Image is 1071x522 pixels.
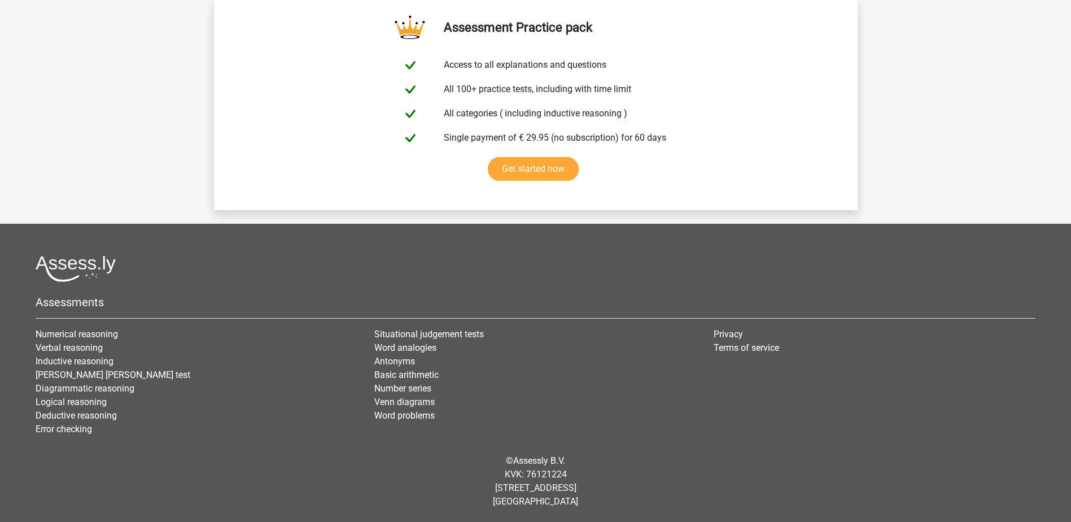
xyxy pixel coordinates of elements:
[714,342,779,353] a: Terms of service
[36,255,116,282] img: Assessly logo
[36,329,118,340] a: Numerical reasoning
[513,455,565,466] a: Assessly B.V.
[27,445,1044,517] div: © KVK: 76121224 [STREET_ADDRESS] [GEOGRAPHIC_DATA]
[374,397,435,407] a: Venn diagrams
[36,356,113,367] a: Inductive reasoning
[36,383,134,394] a: Diagrammatic reasoning
[374,410,435,421] a: Word problems
[374,342,436,353] a: Word analogies
[36,410,117,421] a: Deductive reasoning
[36,397,107,407] a: Logical reasoning
[714,329,743,340] a: Privacy
[36,369,190,380] a: [PERSON_NAME] [PERSON_NAME] test
[36,295,1035,309] h5: Assessments
[36,342,103,353] a: Verbal reasoning
[374,329,484,340] a: Situational judgement tests
[374,356,415,367] a: Antonyms
[374,383,431,394] a: Number series
[488,157,579,181] a: Get started now
[36,424,92,434] a: Error checking
[374,369,439,380] a: Basic arithmetic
